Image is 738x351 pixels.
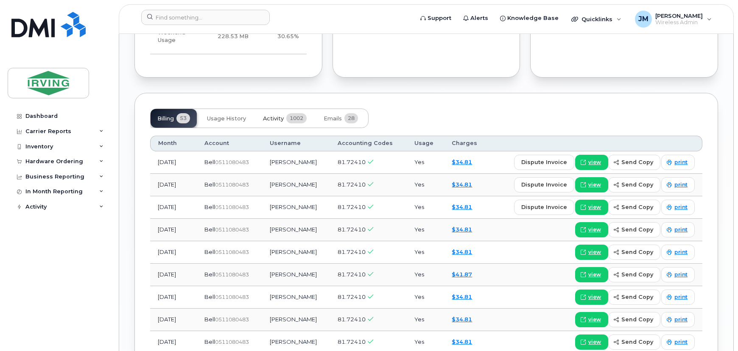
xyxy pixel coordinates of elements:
span: 0511080483 [215,159,249,165]
span: print [674,248,688,256]
a: $34.81 [452,316,472,323]
span: Alerts [470,14,488,22]
span: Bell [204,248,215,255]
td: [DATE] [150,196,197,219]
a: print [661,222,695,237]
span: send copy [621,181,653,189]
span: send copy [621,203,653,211]
span: 81.72410 [338,271,366,278]
td: Yes [407,286,444,309]
td: [DATE] [150,151,197,174]
td: [DATE] [150,174,197,196]
span: 81.72410 [338,293,366,300]
span: view [588,226,601,234]
button: send copy [608,312,660,327]
th: Month [150,136,197,151]
span: view [588,271,601,279]
th: Accounting Codes [330,136,407,151]
td: [PERSON_NAME] [262,241,330,264]
span: view [588,203,601,211]
div: Janey McLaughlin [629,11,718,28]
span: print [674,226,688,234]
span: dispute invoice [521,158,567,166]
span: dispute invoice [521,203,567,211]
tr: Friday from 6:00pm to Monday 8:00am [150,19,307,55]
span: 81.72410 [338,159,366,165]
span: Bell [204,293,215,300]
td: [DATE] [150,219,197,241]
span: send copy [621,315,653,323]
td: Yes [407,309,444,331]
a: $34.81 [452,248,472,255]
a: Knowledge Base [494,10,565,27]
span: Bell [204,203,215,210]
button: send copy [608,334,660,350]
span: Bell [204,226,215,233]
th: Username [262,136,330,151]
td: [DATE] [150,286,197,309]
span: print [674,159,688,166]
span: Bell [204,316,215,323]
a: print [661,200,695,215]
span: Quicklinks [581,16,612,22]
span: send copy [621,270,653,279]
span: print [674,316,688,323]
span: view [588,159,601,166]
a: view [575,267,608,282]
th: Charges [444,136,489,151]
td: [PERSON_NAME] [262,151,330,174]
span: Activity [263,115,284,122]
span: send copy [621,293,653,301]
span: 28 [344,113,358,123]
td: [PERSON_NAME] [262,174,330,196]
span: send copy [621,226,653,234]
th: Account [197,136,262,151]
span: 81.72410 [338,316,366,323]
span: 0511080483 [215,249,249,255]
a: print [661,290,695,305]
td: [PERSON_NAME] [262,196,330,219]
a: $41.87 [452,271,472,278]
a: view [575,245,608,260]
span: Usage History [207,115,246,122]
span: 81.72410 [338,181,366,188]
span: print [674,271,688,279]
a: $34.81 [452,203,472,210]
span: 0511080483 [215,294,249,300]
td: [PERSON_NAME] [262,219,330,241]
a: print [661,312,695,327]
span: send copy [621,338,653,346]
span: 81.72410 [338,203,366,210]
span: 81.72410 [338,226,366,233]
a: print [661,245,695,260]
a: $34.81 [452,226,472,233]
a: view [575,155,608,170]
span: view [588,293,601,301]
td: Yes [407,151,444,174]
span: Knowledge Base [507,14,559,22]
span: Bell [204,338,215,345]
span: send copy [621,158,653,166]
td: Yes [407,219,444,241]
a: print [661,267,695,282]
span: Wireless Admin [655,19,703,26]
button: send copy [608,245,660,260]
span: 0511080483 [215,226,249,233]
a: print [661,177,695,192]
td: [DATE] [150,241,197,264]
td: Yes [407,174,444,196]
span: view [588,338,601,346]
button: send copy [608,155,660,170]
button: send copy [608,222,660,237]
button: dispute invoice [514,155,574,170]
span: JM [638,14,649,24]
td: Yes [407,264,444,286]
span: print [674,203,688,211]
span: send copy [621,248,653,256]
td: [DATE] [150,309,197,331]
span: view [588,181,601,189]
span: view [588,316,601,323]
span: 81.72410 [338,338,366,345]
span: Emails [324,115,342,122]
a: Support [414,10,457,27]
